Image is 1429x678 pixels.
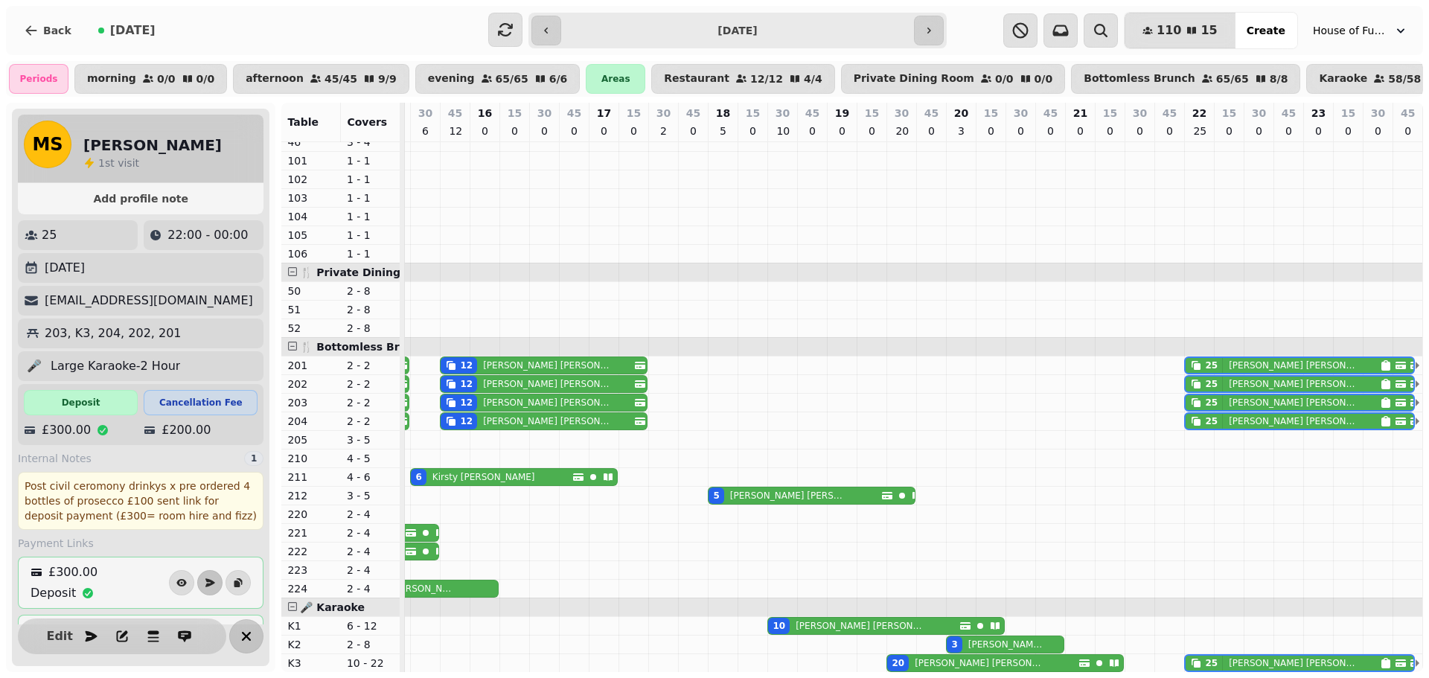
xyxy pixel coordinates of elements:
p: 6 - 12 [347,618,394,633]
p: 17 [597,106,611,121]
p: 15 [627,106,641,121]
p: 0 [1253,124,1265,138]
p: 1 - 1 [347,172,394,187]
p: Bottomless Brunch [1084,73,1195,85]
p: 211 [287,470,335,484]
p: 45 [1163,106,1177,121]
p: 2 - 4 [347,507,394,522]
div: 25 [1205,415,1218,427]
p: 20 [895,124,907,138]
p: 45 [1282,106,1296,121]
button: House of Fu Manchester [1304,17,1417,44]
p: [PERSON_NAME] [PERSON_NAME] [1229,359,1359,371]
p: 221 [287,525,335,540]
span: Payment Links [18,536,94,551]
p: 220 [287,507,335,522]
button: Back [12,13,83,48]
p: 18 [716,106,730,121]
p: 10 [776,124,788,138]
p: 0 [687,124,699,138]
p: 2 - 4 [347,581,394,596]
div: 20 [892,657,904,669]
p: 6 [419,124,431,138]
p: 15 [1103,106,1117,121]
p: [PERSON_NAME] [PERSON_NAME] [1229,415,1359,427]
div: 5 [713,490,719,502]
span: Add profile note [36,194,246,204]
div: Periods [9,64,68,94]
p: 224 [287,581,335,596]
div: 12 [460,359,473,371]
p: 30 [537,106,552,121]
p: 102 [287,172,335,187]
button: afternoon45/459/9 [233,64,409,94]
span: 🍴 Bottomless Brunch [300,341,427,353]
p: 0 [1163,124,1175,138]
p: 0 [508,124,520,138]
p: £200.00 [162,421,211,439]
p: [PERSON_NAME] [PERSON_NAME] [1229,378,1359,390]
p: 65 / 65 [496,74,528,84]
p: 2 - 2 [347,377,394,391]
p: 0 / 0 [157,74,176,84]
p: K3 [287,656,335,671]
p: visit [98,156,139,170]
p: afternoon [246,73,304,85]
p: Large Karaoke-2 Hour [51,357,180,375]
p: 30 [1014,106,1028,121]
p: 23 [1311,106,1326,121]
span: 15 [1201,25,1217,36]
p: 0 / 0 [1035,74,1053,84]
p: 30 [1133,106,1147,121]
p: 0 [1312,124,1324,138]
div: 25 [1205,397,1218,409]
p: 210 [287,451,335,466]
p: 0 [568,124,580,138]
button: Bottomless Brunch65/658/8 [1071,64,1300,94]
p: 52 [287,321,335,336]
p: 10 - 22 [347,656,394,671]
p: morning [87,73,136,85]
button: Add profile note [24,189,258,208]
span: Create [1247,25,1285,36]
button: Restaurant12/124/4 [651,64,834,94]
div: 12 [460,397,473,409]
p: 46 [287,135,335,150]
p: 45 [924,106,939,121]
button: 11015 [1125,13,1235,48]
p: 0 [836,124,848,138]
p: [PERSON_NAME] [PERSON_NAME] [483,378,613,390]
p: 25 [1193,124,1205,138]
p: 30 [656,106,671,121]
p: 4 - 6 [347,470,394,484]
p: 15 [746,106,760,121]
p: 222 [287,544,335,559]
p: 1 - 1 [347,246,394,261]
p: 0 [1342,124,1354,138]
div: Deposit [24,390,138,415]
p: 2 [657,124,669,138]
p: Deposit [31,584,76,602]
span: Back [43,25,71,36]
span: 🍴 Private Dining Room [300,266,437,278]
p: 2 - 4 [347,563,394,578]
p: 12 [449,124,461,138]
p: 0 [806,124,818,138]
p: 1 - 1 [347,153,394,168]
p: 15 [865,106,879,121]
p: 204 [287,414,335,429]
p: 0 / 0 [196,74,215,84]
p: 3 - 4 [347,135,394,150]
button: morning0/00/0 [74,64,227,94]
div: 3 [951,639,957,650]
p: [PERSON_NAME] [PERSON_NAME] [915,657,1043,669]
p: 201 [287,358,335,373]
p: 58 / 58 [1388,74,1421,84]
p: 2 - 8 [347,321,394,336]
p: 3 - 5 [347,488,394,503]
p: [PERSON_NAME] [PERSON_NAME] [483,359,613,371]
p: 1 - 1 [347,228,394,243]
p: 0 [1074,124,1086,138]
p: 25 [42,226,57,244]
span: st [105,157,118,169]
